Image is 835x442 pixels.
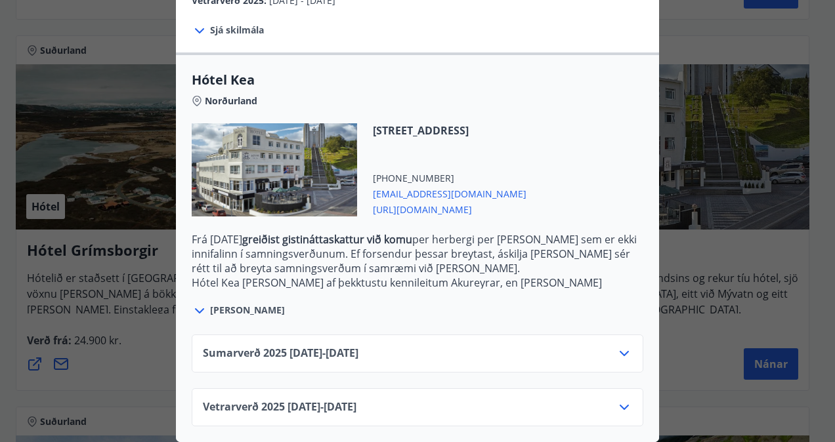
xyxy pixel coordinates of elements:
span: Sjá skilmála [210,24,264,37]
span: Norðurland [205,94,257,108]
span: [STREET_ADDRESS] [373,123,526,138]
span: Hótel Kea [192,71,643,89]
